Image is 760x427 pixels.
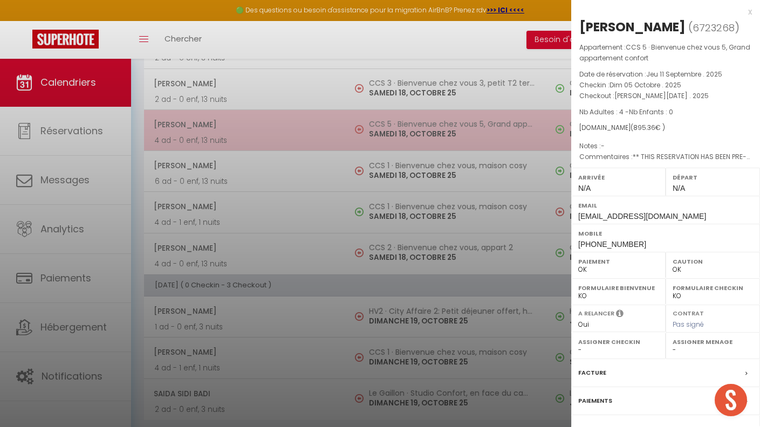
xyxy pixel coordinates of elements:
[673,336,753,347] label: Assigner Menage
[579,42,752,64] p: Appartement :
[579,151,752,162] p: Commentaires :
[578,240,646,249] span: [PHONE_NUMBER]
[616,309,624,321] i: Sélectionner OUI si vous souhaiter envoyer les séquences de messages post-checkout
[579,91,752,101] p: Checkout :
[571,5,752,18] div: x
[601,141,605,150] span: -
[578,256,659,267] label: Paiement
[673,256,753,267] label: Caution
[673,283,753,293] label: Formulaire Checkin
[578,395,612,407] label: Paiements
[579,107,673,116] span: Nb Adultes : 4 -
[579,69,752,80] p: Date de réservation :
[578,184,591,192] span: N/A
[715,384,747,416] div: Ouvrir le chat
[673,320,704,329] span: Pas signé
[578,367,606,378] label: Facture
[633,123,655,132] span: 895.36
[646,70,722,79] span: Jeu 11 Septembre . 2025
[693,21,735,35] span: 6723268
[673,309,704,316] label: Contrat
[629,107,673,116] span: Nb Enfants : 0
[578,336,659,347] label: Assigner Checkin
[579,80,752,91] p: Checkin :
[631,123,665,132] span: ( € )
[579,123,752,133] div: [DOMAIN_NAME]
[578,200,753,211] label: Email
[578,283,659,293] label: Formulaire Bienvenue
[578,172,659,183] label: Arrivée
[578,212,706,221] span: [EMAIL_ADDRESS][DOMAIN_NAME]
[579,141,752,151] p: Notes :
[673,172,753,183] label: Départ
[579,43,750,63] span: CCS 5 · Bienvenue chez vous 5, Grand appartement confort
[578,309,614,318] label: A relancer
[579,18,686,36] div: [PERSON_NAME]
[688,20,740,35] span: ( )
[610,80,681,89] span: Dim 05 Octobre . 2025
[673,184,685,192] span: N/A
[614,91,709,100] span: [PERSON_NAME][DATE] . 2025
[578,228,753,239] label: Mobile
